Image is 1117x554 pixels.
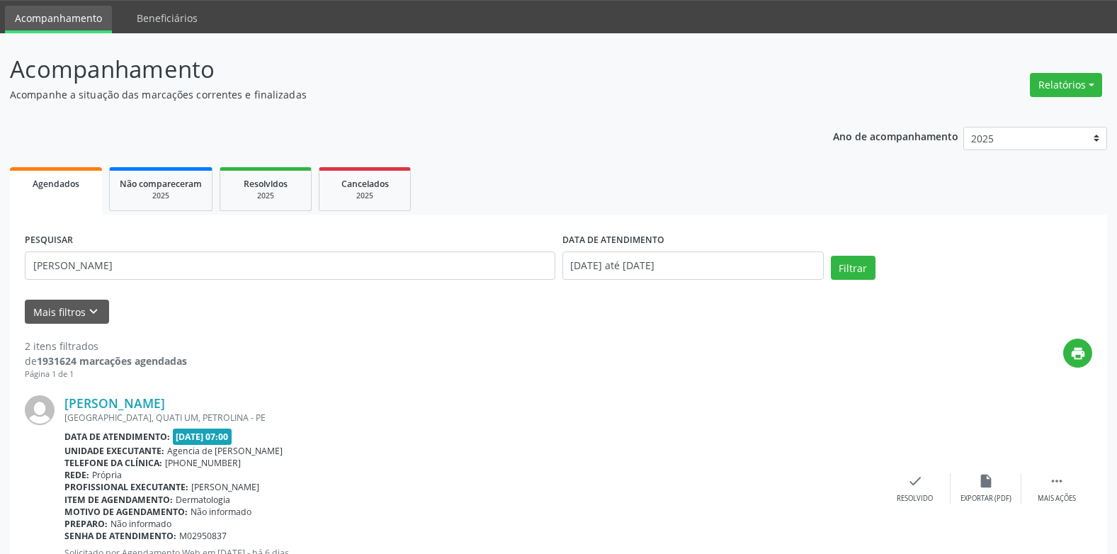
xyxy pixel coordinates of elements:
[92,469,122,481] span: Própria
[562,251,824,280] input: Selecione um intervalo
[244,178,288,190] span: Resolvidos
[907,473,923,489] i: check
[1038,494,1076,504] div: Mais ações
[191,506,251,518] span: Não informado
[831,256,875,280] button: Filtrar
[110,518,171,530] span: Não informado
[64,494,173,506] b: Item de agendamento:
[64,431,170,443] b: Data de atendimento:
[64,530,176,542] b: Senha de atendimento:
[120,178,202,190] span: Não compareceram
[64,506,188,518] b: Motivo de agendamento:
[10,52,778,87] p: Acompanhamento
[25,230,73,251] label: PESQUISAR
[25,368,187,380] div: Página 1 de 1
[167,445,283,457] span: Agencia de [PERSON_NAME]
[25,395,55,425] img: img
[120,191,202,201] div: 2025
[64,395,165,411] a: [PERSON_NAME]
[64,469,89,481] b: Rede:
[64,445,164,457] b: Unidade executante:
[173,429,232,445] span: [DATE] 07:00
[341,178,389,190] span: Cancelados
[960,494,1011,504] div: Exportar (PDF)
[191,481,259,493] span: [PERSON_NAME]
[10,87,778,102] p: Acompanhe a situação das marcações correntes e finalizadas
[176,494,230,506] span: Dermatologia
[86,304,101,320] i: keyboard_arrow_down
[5,6,112,33] a: Acompanhamento
[1030,73,1102,97] button: Relatórios
[833,127,958,145] p: Ano de acompanhamento
[1070,346,1086,361] i: print
[897,494,933,504] div: Resolvido
[25,339,187,354] div: 2 itens filtrados
[25,354,187,368] div: de
[978,473,994,489] i: insert_drive_file
[1063,339,1092,368] button: print
[64,481,188,493] b: Profissional executante:
[37,354,187,368] strong: 1931624 marcações agendadas
[230,191,301,201] div: 2025
[165,457,241,469] span: [PHONE_NUMBER]
[127,6,208,30] a: Beneficiários
[562,230,664,251] label: DATA DE ATENDIMENTO
[64,412,880,424] div: [GEOGRAPHIC_DATA], QUATI UM, PETROLINA - PE
[33,178,79,190] span: Agendados
[1049,473,1065,489] i: 
[64,518,108,530] b: Preparo:
[329,191,400,201] div: 2025
[179,530,227,542] span: M02950837
[25,251,555,280] input: Nome, código do beneficiário ou CPF
[25,300,109,324] button: Mais filtroskeyboard_arrow_down
[64,457,162,469] b: Telefone da clínica:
